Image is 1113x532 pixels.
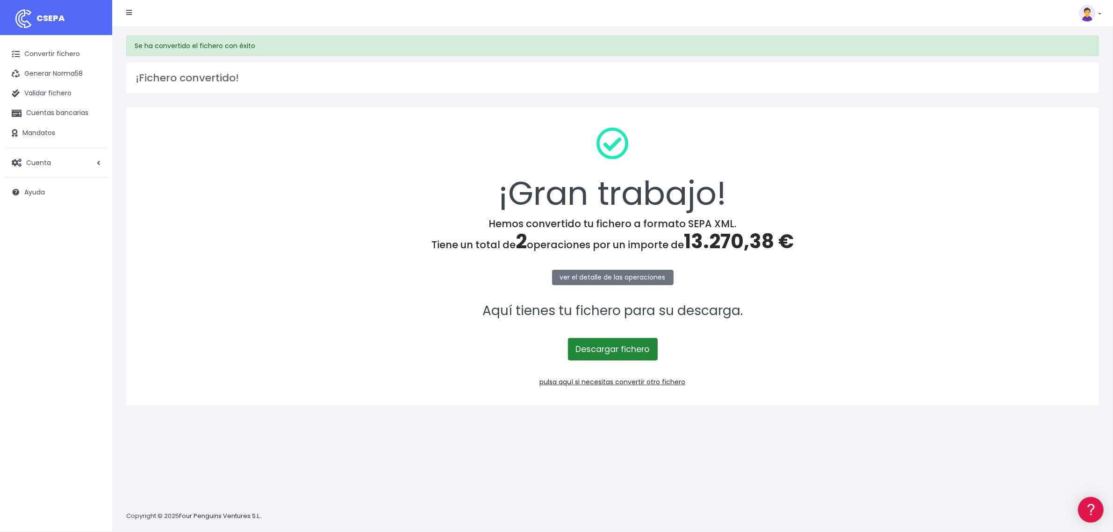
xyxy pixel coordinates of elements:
a: Convertir fichero [5,44,108,64]
a: ver el detalle de las operaciones [552,270,674,285]
a: Información general [9,79,178,94]
a: POWERED BY ENCHANT [129,269,180,278]
a: General [9,201,178,215]
div: Se ha convertido el fichero con éxito [126,36,1099,56]
button: Contáctanos [9,250,178,266]
div: Información general [9,65,178,74]
a: Perfiles de empresas [9,162,178,176]
span: Ayuda [24,187,45,197]
a: Cuentas bancarias [5,103,108,123]
img: profile [1079,5,1096,22]
a: Validar fichero [5,84,108,103]
a: Mandatos [5,123,108,143]
p: Copyright © 2025 . [126,511,262,521]
a: Descargar fichero [568,338,658,360]
span: Cuenta [26,158,51,167]
a: Generar Norma58 [5,64,108,84]
a: Formatos [9,118,178,133]
a: Cuenta [5,153,108,173]
span: 2 [516,228,527,255]
span: CSEPA [36,12,65,24]
div: Programadores [9,224,178,233]
a: Problemas habituales [9,133,178,147]
a: pulsa aquí si necesitas convertir otro fichero [540,377,686,387]
a: Ayuda [5,182,108,202]
a: Videotutoriales [9,147,178,162]
a: API [9,239,178,253]
h4: Hemos convertido tu fichero a formato SEPA XML. Tiene un total de operaciones por un importe de [138,218,1087,253]
p: Aquí tienes tu fichero para su descarga. [138,301,1087,322]
span: 13.270,38 € [684,228,794,255]
div: Convertir ficheros [9,103,178,112]
img: logo [12,7,35,30]
div: Facturación [9,186,178,194]
a: Four Penguins Ventures S.L. [179,511,261,520]
div: ¡Gran trabajo! [138,120,1087,218]
h3: ¡Fichero convertido! [136,72,1090,84]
